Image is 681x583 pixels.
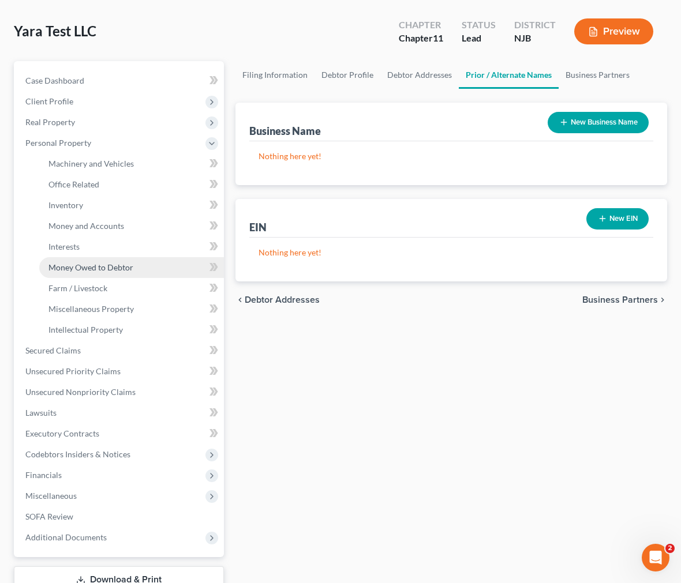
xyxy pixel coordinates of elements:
span: Miscellaneous [25,491,77,501]
a: Miscellaneous Property [39,299,224,319]
div: Chapter [399,32,443,45]
button: New EIN [586,208,649,230]
span: Unsecured Priority Claims [25,366,121,376]
span: Debtor Addresses [245,295,320,304]
span: Farm / Livestock [48,283,107,293]
a: Farm / Livestock [39,278,224,299]
span: Executory Contracts [25,428,99,438]
a: Executory Contracts [16,423,224,444]
a: Intellectual Property [39,319,224,340]
span: Lawsuits [25,408,57,417]
div: Status [462,18,496,32]
span: Inventory [48,200,83,210]
a: Unsecured Nonpriority Claims [16,382,224,403]
a: Machinery and Vehicles [39,153,224,174]
span: Unsecured Nonpriority Claims [25,387,136,397]
div: District [514,18,556,32]
a: Business Partners [559,61,637,89]
a: Office Related [39,174,224,195]
span: Yara Test LLC [14,22,96,39]
div: Chapter [399,18,443,32]
div: Lead [462,32,496,45]
span: Miscellaneous Property [48,304,134,314]
button: Business Partners chevron_right [582,295,667,304]
span: Additional Documents [25,532,107,542]
i: chevron_right [658,295,667,304]
a: Inventory [39,195,224,216]
a: Filing Information [235,61,315,89]
a: Prior / Alternate Names [459,61,559,89]
a: SOFA Review [16,506,224,527]
span: Business Partners [582,295,658,304]
p: Nothing here yet! [259,151,644,162]
i: chevron_left [235,295,245,304]
a: Interests [39,236,224,257]
span: Codebtors Insiders & Notices [25,449,130,459]
span: Personal Property [25,138,91,148]
span: 2 [665,544,675,553]
span: Intellectual Property [48,325,123,334]
button: Preview [574,18,653,44]
a: Debtor Profile [315,61,380,89]
a: Secured Claims [16,340,224,361]
button: chevron_left Debtor Addresses [235,295,320,304]
span: SOFA Review [25,511,73,521]
div: NJB [514,32,556,45]
a: Lawsuits [16,403,224,423]
button: New Business Name [548,112,649,133]
a: Unsecured Priority Claims [16,361,224,382]
span: Client Profile [25,96,73,106]
p: Nothing here yet! [259,247,644,258]
div: Business Name [249,124,321,138]
span: Money Owed to Debtor [48,262,133,272]
div: EIN [249,220,267,234]
span: 11 [433,32,443,43]
span: Financials [25,470,62,480]
a: Case Dashboard [16,70,224,91]
a: Money and Accounts [39,216,224,236]
a: Money Owed to Debtor [39,257,224,278]
span: Case Dashboard [25,76,84,85]
a: Debtor Addresses [380,61,459,89]
span: Machinery and Vehicles [48,159,134,168]
span: Real Property [25,117,75,127]
span: Office Related [48,179,99,189]
span: Money and Accounts [48,221,124,231]
iframe: Intercom live chat [642,544,669,571]
span: Secured Claims [25,345,81,355]
span: Interests [48,242,80,251]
